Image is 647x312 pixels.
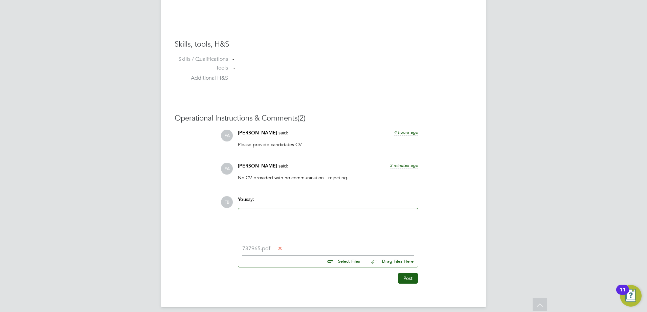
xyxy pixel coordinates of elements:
label: Tools [175,64,228,72]
div: 11 [620,290,626,298]
span: FA [221,130,233,141]
label: Additional H&S [175,75,228,82]
h3: Skills, tools, H&S [175,40,472,49]
label: Skills / Qualifications [175,56,228,63]
button: Post [398,273,418,284]
span: - [233,65,235,72]
div: say: [238,196,418,208]
span: FA [221,163,233,175]
span: You [238,197,246,202]
span: (2) [297,113,306,123]
span: [PERSON_NAME] [238,130,277,136]
h3: Operational Instructions & Comments [175,113,472,123]
p: Please provide candidates CV [238,141,418,148]
p: No CV provided with no communication - rejecting. [238,175,418,181]
span: said: [278,163,288,169]
button: Open Resource Center, 11 new notifications [620,285,642,307]
span: FB [221,196,233,208]
span: [PERSON_NAME] [238,163,277,169]
button: Drag Files Here [365,255,414,269]
span: said: [278,130,288,136]
span: 4 hours ago [394,129,418,135]
div: - [232,56,472,63]
span: - [233,75,235,82]
li: 737965.pdf [242,245,414,252]
span: 3 minutes ago [390,162,418,168]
